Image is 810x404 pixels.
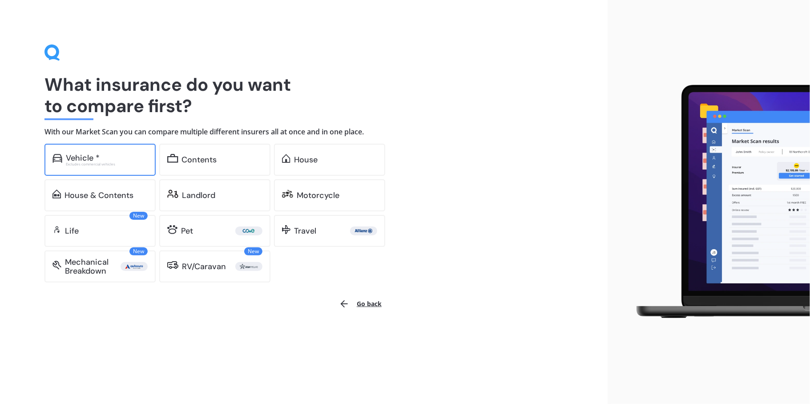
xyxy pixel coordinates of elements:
[182,262,226,271] div: RV/Caravan
[282,154,290,163] img: home.91c183c226a05b4dc763.svg
[52,190,61,198] img: home-and-contents.b802091223b8502ef2dd.svg
[167,225,177,234] img: pet.71f96884985775575a0d.svg
[297,191,339,200] div: Motorcycle
[65,258,121,275] div: Mechanical Breakdown
[237,262,261,271] img: Star.webp
[167,190,178,198] img: landlord.470ea2398dcb263567d0.svg
[66,154,100,162] div: Vehicle *
[159,215,270,247] a: Pet
[52,225,61,234] img: life.f720d6a2d7cdcd3ad642.svg
[64,191,133,200] div: House & Contents
[282,190,293,198] img: motorbike.c49f395e5a6966510904.svg
[52,154,62,163] img: car.f15378c7a67c060ca3f3.svg
[624,80,810,324] img: laptop.webp
[44,127,563,137] h4: With our Market Scan you can compare multiple different insurers all at once and in one place.
[282,225,290,234] img: travel.bdda8d6aa9c3f12c5fe2.svg
[66,162,148,166] div: Excludes commercial vehicles
[129,247,148,255] span: New
[129,212,148,220] span: New
[352,226,375,235] img: Allianz.webp
[181,226,193,235] div: Pet
[294,226,316,235] div: Travel
[182,191,215,200] div: Landlord
[167,261,178,270] img: rv.0245371a01b30db230af.svg
[182,155,217,164] div: Contents
[52,261,61,270] img: mbi.6615ef239df2212c2848.svg
[167,154,178,163] img: content.01f40a52572271636b6f.svg
[334,293,387,315] button: Go back
[294,155,318,164] div: House
[237,226,261,235] img: Cove.webp
[244,247,262,255] span: New
[44,74,563,117] h1: What insurance do you want to compare first?
[122,262,146,271] img: Autosure.webp
[65,226,79,235] div: Life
